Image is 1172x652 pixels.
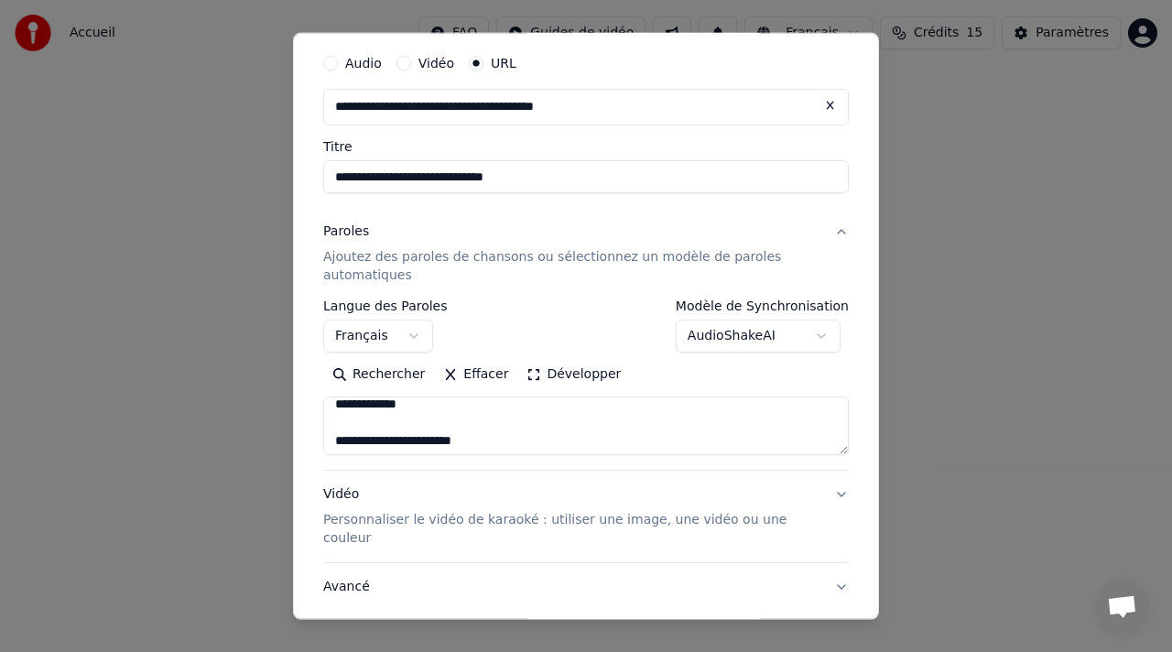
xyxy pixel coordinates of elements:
button: Effacer [434,360,517,389]
button: Rechercher [323,360,434,389]
label: Vidéo [418,57,454,70]
p: Ajoutez des paroles de chansons ou sélectionnez un modèle de paroles automatiques [323,248,819,285]
button: ParolesAjoutez des paroles de chansons ou sélectionnez un modèle de paroles automatiques [323,208,849,299]
button: VidéoPersonnaliser le vidéo de karaoké : utiliser une image, une vidéo ou une couleur [323,471,849,562]
label: Modèle de Synchronisation [676,299,849,312]
div: Paroles [323,223,369,241]
div: ParolesAjoutez des paroles de chansons ou sélectionnez un modèle de paroles automatiques [323,299,849,470]
div: Vidéo [323,485,819,548]
button: Développer [517,360,630,389]
label: Audio [345,57,382,70]
label: URL [491,57,516,70]
label: Titre [323,140,849,153]
label: Langue des Paroles [323,299,448,312]
button: Avancé [323,563,849,611]
p: Personnaliser le vidéo de karaoké : utiliser une image, une vidéo ou une couleur [323,511,819,548]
